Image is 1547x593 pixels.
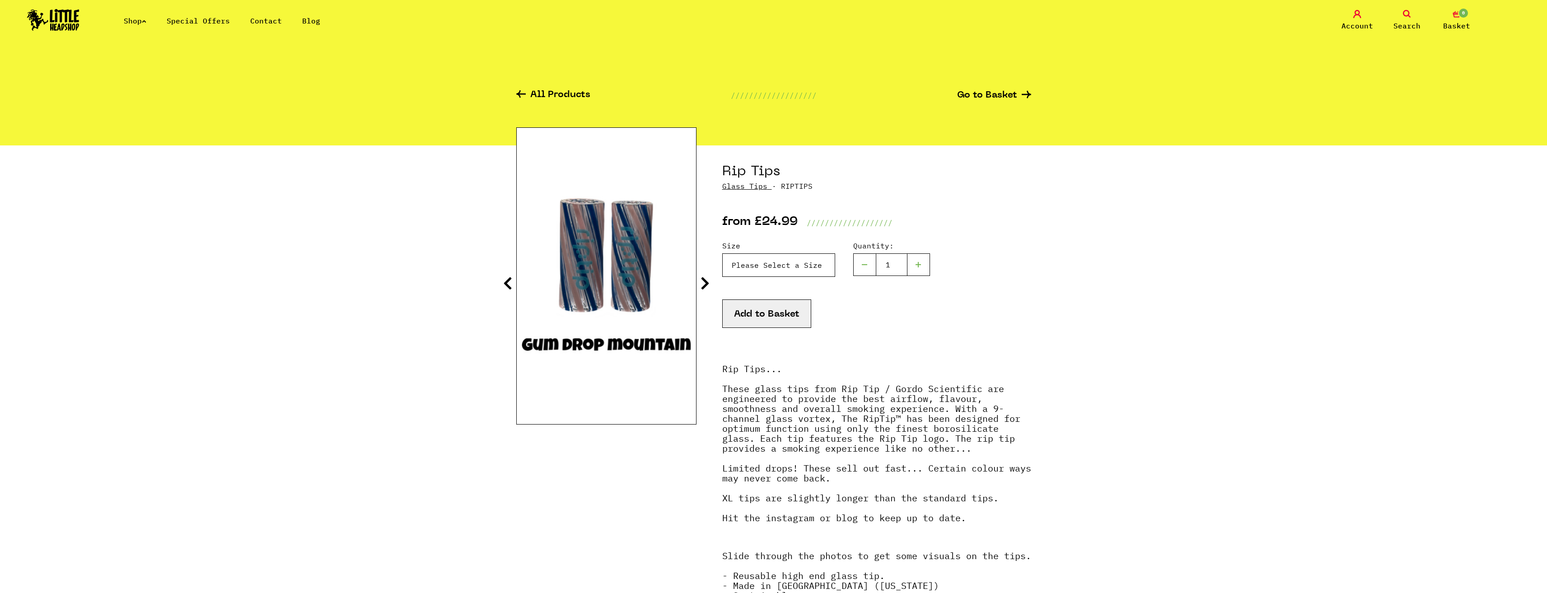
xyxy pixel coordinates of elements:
[876,253,907,276] input: 1
[722,182,767,191] a: Glass Tips
[124,16,146,25] a: Shop
[731,90,817,101] p: ///////////////////
[722,163,1031,181] h1: Rip Tips
[1341,20,1373,31] span: Account
[722,299,811,328] button: Add to Basket
[1384,10,1430,31] a: Search
[722,217,798,228] p: from £24.99
[1393,20,1421,31] span: Search
[853,240,930,251] label: Quantity:
[1443,20,1470,31] span: Basket
[27,9,79,31] img: Little Head Shop Logo
[250,16,282,25] a: Contact
[167,16,230,25] a: Special Offers
[722,240,835,251] label: Size
[807,217,893,228] p: ///////////////////
[957,91,1031,100] a: Go to Basket
[1458,8,1469,19] span: 0
[722,181,1031,191] p: · RIPTIPS
[722,363,1031,524] strong: Rip Tips... These glass tips from Rip Tip / Gordo Scientific are engineered to provide the best a...
[516,90,590,101] a: All Products
[517,164,696,388] img: Rip Tips image 6
[302,16,320,25] a: Blog
[1434,10,1479,31] a: 0 Basket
